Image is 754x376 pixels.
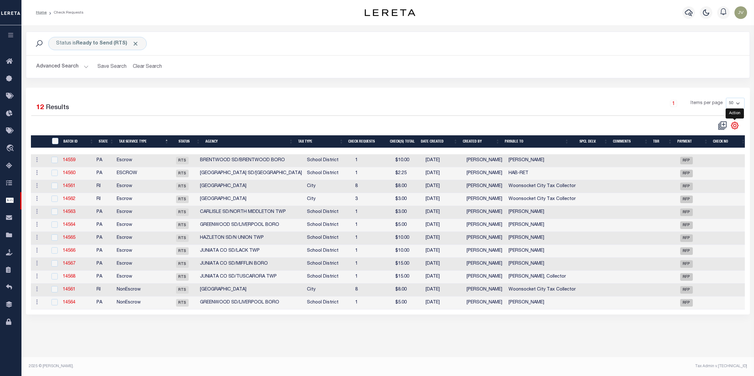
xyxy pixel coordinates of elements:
[304,167,353,180] td: School District
[114,180,167,193] td: Escrow
[680,170,693,177] span: RFP
[197,206,304,219] td: CARLISLE SD/NORTH MIDDLETON TWP
[63,300,75,305] a: 14564
[675,135,711,148] th: Payment: activate to sort column ascending
[464,219,506,232] td: [PERSON_NAME]
[176,209,189,216] span: RTS
[387,135,418,148] th: Check(s) Total
[418,135,460,148] th: Date Created: activate to sort column ascending
[203,135,296,148] th: Agency: activate to sort column ascending
[464,258,506,271] td: [PERSON_NAME]
[423,180,464,193] td: [DATE]
[63,236,75,240] a: 14565
[304,284,353,297] td: City
[710,135,748,148] th: Check No: activate to sort column ascending
[36,104,44,111] span: 12
[393,206,423,219] td: $3.00
[94,271,114,284] td: PA
[691,100,723,107] span: Items per page
[651,135,674,148] th: TBR: activate to sort column ascending
[423,258,464,271] td: [DATE]
[96,135,116,148] th: State: activate to sort column ascending
[94,284,114,297] td: RI
[176,170,189,177] span: RTS
[464,297,506,309] td: [PERSON_NAME]
[94,154,114,167] td: PA
[304,193,353,206] td: City
[61,135,96,148] th: Batch Id: activate to sort column ascending
[6,144,16,153] i: travel_explore
[423,232,464,245] td: [DATE]
[24,363,388,369] div: 2025 © [PERSON_NAME].
[680,260,693,268] span: RFP
[304,245,353,258] td: School District
[36,61,89,73] button: Advanced Search
[680,209,693,216] span: RFP
[365,9,415,16] img: logo-dark.svg
[304,180,353,193] td: City
[393,219,423,232] td: $5.00
[680,299,693,307] span: RFP
[197,297,304,309] td: GREENWOOD SD/LIVERPOOL BORO
[680,183,693,190] span: RFP
[680,221,693,229] span: RFP
[176,299,189,307] span: RTS
[114,219,167,232] td: Escrow
[353,284,393,297] td: 8
[680,273,693,281] span: RFP
[197,193,304,206] td: [GEOGRAPHIC_DATA]
[176,183,189,190] span: RTS
[393,232,423,245] td: $10.00
[176,273,189,281] span: RTS
[47,10,84,15] li: Check Requests
[393,180,423,193] td: $8.00
[116,135,171,148] th: Tax Service Type: activate to sort column descending
[176,221,189,229] span: RTS
[36,11,47,15] a: Home
[423,297,464,309] td: [DATE]
[393,258,423,271] td: $15.00
[176,286,189,294] span: RTS
[393,297,423,309] td: $5.00
[94,167,114,180] td: PA
[176,196,189,203] span: RTS
[114,193,167,206] td: Escrow
[114,206,167,219] td: Escrow
[353,167,393,180] td: 1
[296,135,346,148] th: Tax Type: activate to sort column ascending
[114,154,167,167] td: Escrow
[353,206,393,219] td: 1
[94,61,130,73] button: Save Search
[423,206,464,219] td: [DATE]
[393,284,423,297] td: $8.00
[63,171,75,175] a: 14560
[197,154,304,167] td: BRENTWOOD SD/BRENTWOOD BORO
[197,271,304,284] td: JUNIATA CO SD/TUSCARORA TWP
[460,135,502,148] th: Created By: activate to sort column ascending
[680,196,693,203] span: RFP
[464,206,506,219] td: [PERSON_NAME]
[506,232,578,245] td: [PERSON_NAME]
[304,258,353,271] td: School District
[506,271,578,284] td: [PERSON_NAME], Collector
[392,363,747,369] div: Tax Admin v.[TECHNICAL_ID]
[114,245,167,258] td: Escrow
[506,219,578,232] td: [PERSON_NAME]
[353,232,393,245] td: 1
[506,297,578,309] td: [PERSON_NAME]
[423,245,464,258] td: [DATE]
[393,271,423,284] td: $15.00
[304,271,353,284] td: School District
[506,206,578,219] td: [PERSON_NAME]
[130,61,165,73] button: Clear Search
[94,193,114,206] td: RI
[132,40,139,47] span: Click to Remove
[94,258,114,271] td: PA
[670,100,677,107] a: 1
[304,219,353,232] td: School District
[48,37,147,50] div: Status is
[506,193,578,206] td: Woonsocket City Tax Collector
[197,180,304,193] td: [GEOGRAPHIC_DATA]
[680,157,693,164] span: RFP
[506,245,578,258] td: [PERSON_NAME]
